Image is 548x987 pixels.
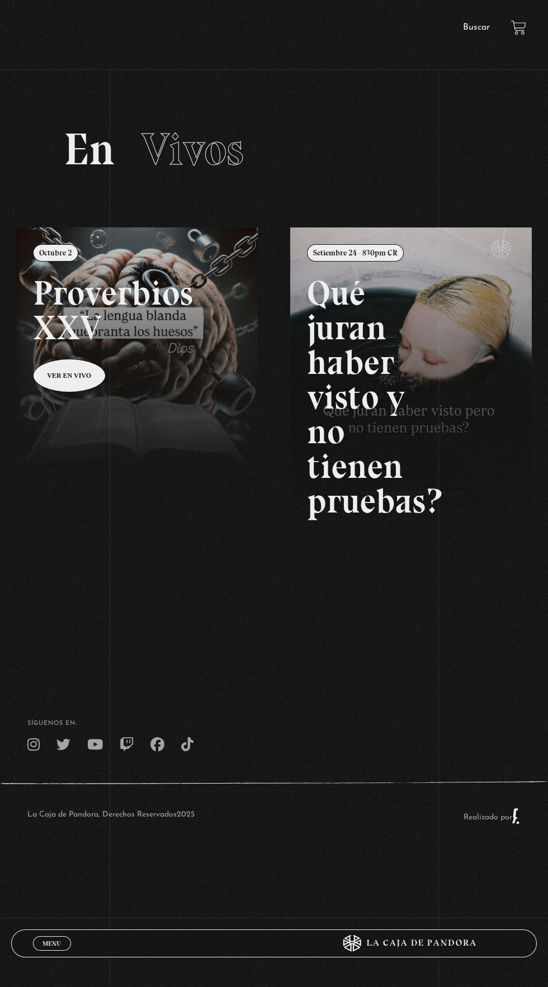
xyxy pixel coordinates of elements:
h4: SÍguenos en: [27,720,521,727]
p: La Caja de Pandora, Derechos Reservados 2025 [27,808,195,824]
a: Realizado por [464,813,521,822]
a: View your shopping cart [511,20,526,35]
h2: En [64,127,485,172]
a: Buscar [463,23,490,32]
span: Vivos [141,122,244,176]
